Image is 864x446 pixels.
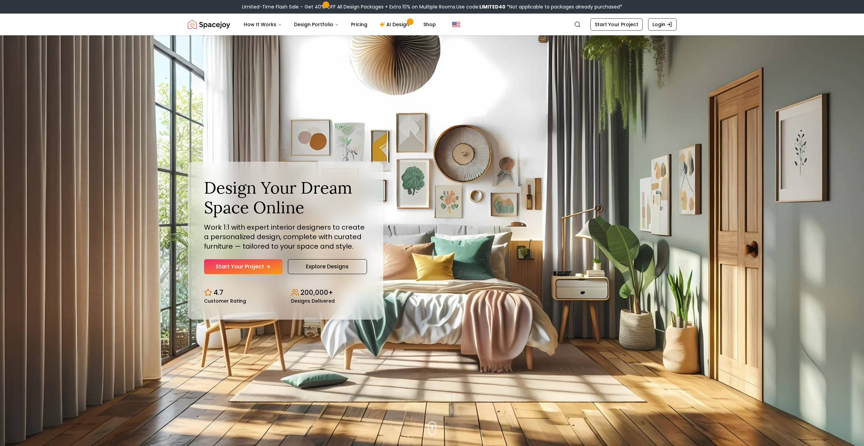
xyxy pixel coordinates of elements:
[288,259,367,274] a: Explore Designs
[188,18,230,31] a: Spacejoy
[214,288,223,297] p: 4.7
[505,3,622,10] span: *Not applicable to packages already purchased*
[291,299,335,303] small: Designs Delivered
[204,282,367,303] div: Design stats
[238,18,287,31] button: How It Works
[204,299,246,303] small: Customer Rating
[188,18,230,31] img: Spacejoy Logo
[452,20,460,29] img: United States
[479,3,505,10] b: LIMITED40
[300,288,333,297] p: 200,000+
[456,3,505,10] span: Use code:
[289,18,344,31] button: Design Portfolio
[418,18,441,31] a: Shop
[374,18,417,31] a: AI Design
[204,259,282,274] a: Start Your Project
[204,222,367,251] p: Work 1:1 with expert interior designers to create a personalized design, complete with curated fu...
[590,18,643,31] a: Start Your Project
[346,18,373,31] a: Pricing
[188,14,677,35] nav: Global
[242,3,622,10] div: Limited-Time Flash Sale – Get 40% OFF All Design Packages + Extra 10% on Multiple Rooms.
[204,178,367,217] h1: Design Your Dream Space Online
[238,18,441,31] nav: Main
[648,18,677,31] a: Login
